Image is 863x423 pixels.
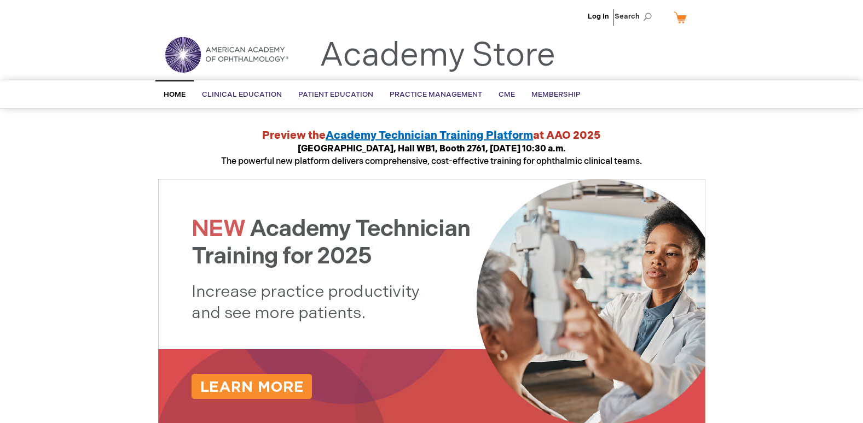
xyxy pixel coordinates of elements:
[320,36,555,75] a: Academy Store
[499,90,515,99] span: CME
[298,90,373,99] span: Patient Education
[390,90,482,99] span: Practice Management
[164,90,186,99] span: Home
[202,90,282,99] span: Clinical Education
[221,144,642,167] span: The powerful new platform delivers comprehensive, cost-effective training for ophthalmic clinical...
[588,12,609,21] a: Log In
[298,144,566,154] strong: [GEOGRAPHIC_DATA], Hall WB1, Booth 2761, [DATE] 10:30 a.m.
[531,90,581,99] span: Membership
[262,129,601,142] strong: Preview the at AAO 2025
[326,129,533,142] a: Academy Technician Training Platform
[615,5,656,27] span: Search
